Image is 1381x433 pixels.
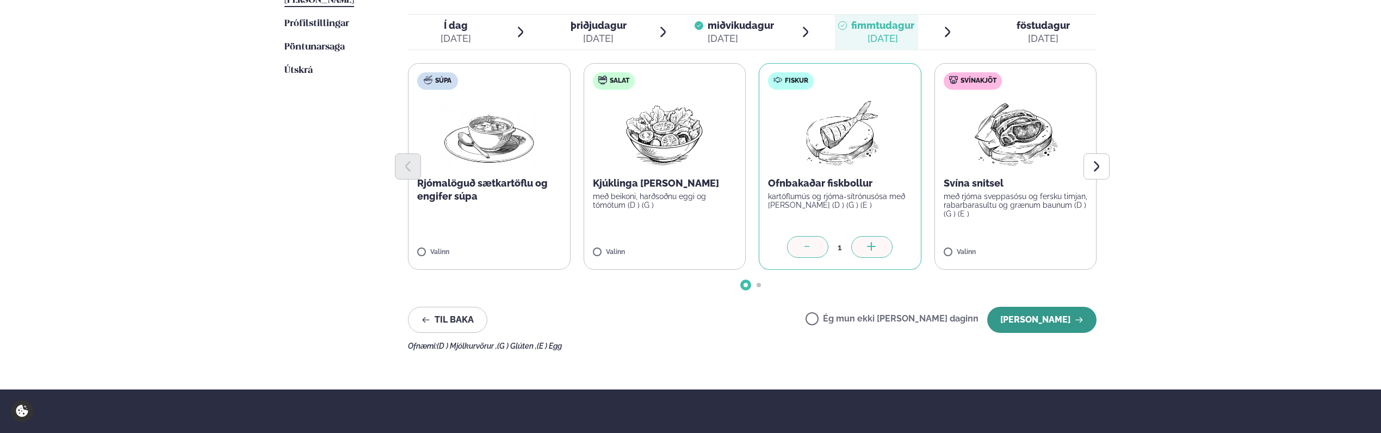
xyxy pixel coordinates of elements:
img: Pork-Meat.png [967,98,1063,168]
span: þriðjudagur [571,20,627,31]
span: Prófílstillingar [284,19,349,28]
a: Pöntunarsaga [284,41,345,54]
p: kartöflumús og rjóma-sítrónusósa með [PERSON_NAME] (D ) (G ) (E ) [768,192,912,209]
span: Í dag [441,19,471,32]
div: [DATE] [708,32,774,45]
span: Fiskur [785,77,808,85]
img: Salad.png [616,98,713,168]
span: (G ) Glúten , [497,342,537,350]
p: með rjóma sveppasósu og fersku timjan, rabarbarasultu og grænum baunum (D ) (G ) (E ) [944,192,1088,218]
img: Fish.png [792,98,888,168]
div: [DATE] [851,32,914,45]
button: Previous slide [395,153,421,180]
p: Kjúklinga [PERSON_NAME] [593,177,737,190]
div: [DATE] [1017,32,1070,45]
div: Ofnæmi: [408,342,1097,350]
span: miðvikudagur [708,20,774,31]
span: Pöntunarsaga [284,42,345,52]
span: Svínakjöt [961,77,996,85]
a: Cookie settings [11,400,33,422]
img: Soup.png [441,98,537,168]
button: Next slide [1083,153,1110,180]
div: [DATE] [441,32,471,45]
span: Go to slide 2 [757,283,761,287]
span: Go to slide 1 [744,283,748,287]
p: Rjómalöguð sætkartöflu og engifer súpa [417,177,561,203]
span: Súpa [435,77,451,85]
button: [PERSON_NAME] [987,307,1097,333]
p: með beikoni, harðsoðnu eggi og tómötum (D ) (G ) [593,192,737,209]
p: Svína snitsel [944,177,1088,190]
span: föstudagur [1017,20,1070,31]
span: (D ) Mjólkurvörur , [437,342,497,350]
div: [DATE] [571,32,627,45]
img: salad.svg [598,76,607,84]
p: Ofnbakaðar fiskbollur [768,177,912,190]
a: Prófílstillingar [284,17,349,30]
span: fimmtudagur [851,20,914,31]
button: Til baka [408,307,487,333]
img: pork.svg [949,76,958,84]
span: Salat [610,77,629,85]
img: soup.svg [424,76,432,84]
span: (E ) Egg [537,342,562,350]
div: 1 [828,241,851,253]
a: Útskrá [284,64,313,77]
span: Útskrá [284,66,313,75]
img: fish.svg [773,76,782,84]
